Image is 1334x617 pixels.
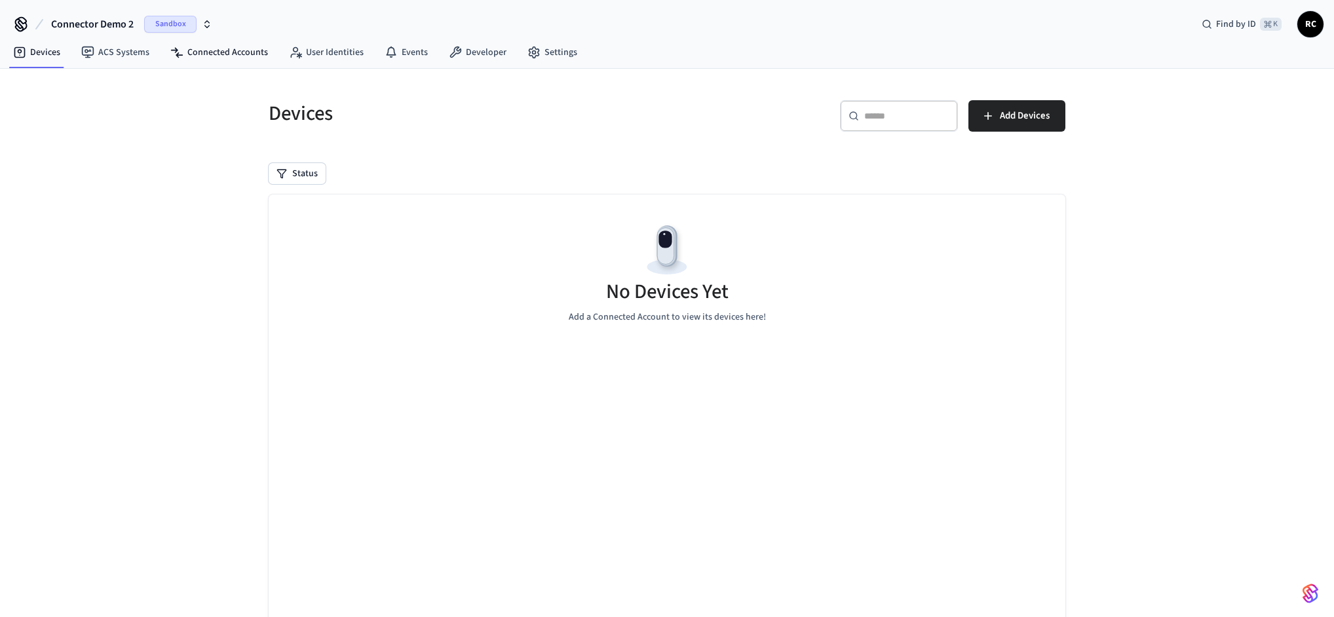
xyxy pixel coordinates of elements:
span: Find by ID [1216,18,1256,31]
a: Devices [3,41,71,64]
div: Find by ID⌘ K [1191,12,1292,36]
button: Status [269,163,326,184]
button: RC [1297,11,1324,37]
a: Connected Accounts [160,41,278,64]
a: Settings [517,41,588,64]
img: SeamLogoGradient.69752ec5.svg [1303,583,1318,604]
span: ⌘ K [1260,18,1282,31]
a: Developer [438,41,517,64]
h5: No Devices Yet [606,278,729,305]
a: User Identities [278,41,374,64]
h5: Devices [269,100,659,127]
a: Events [374,41,438,64]
img: Devices Empty State [638,221,696,280]
button: Add Devices [968,100,1065,132]
span: Sandbox [144,16,197,33]
span: RC [1299,12,1322,36]
span: Add Devices [1000,107,1050,124]
a: ACS Systems [71,41,160,64]
span: Connector Demo 2 [51,16,134,32]
p: Add a Connected Account to view its devices here! [569,310,766,324]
